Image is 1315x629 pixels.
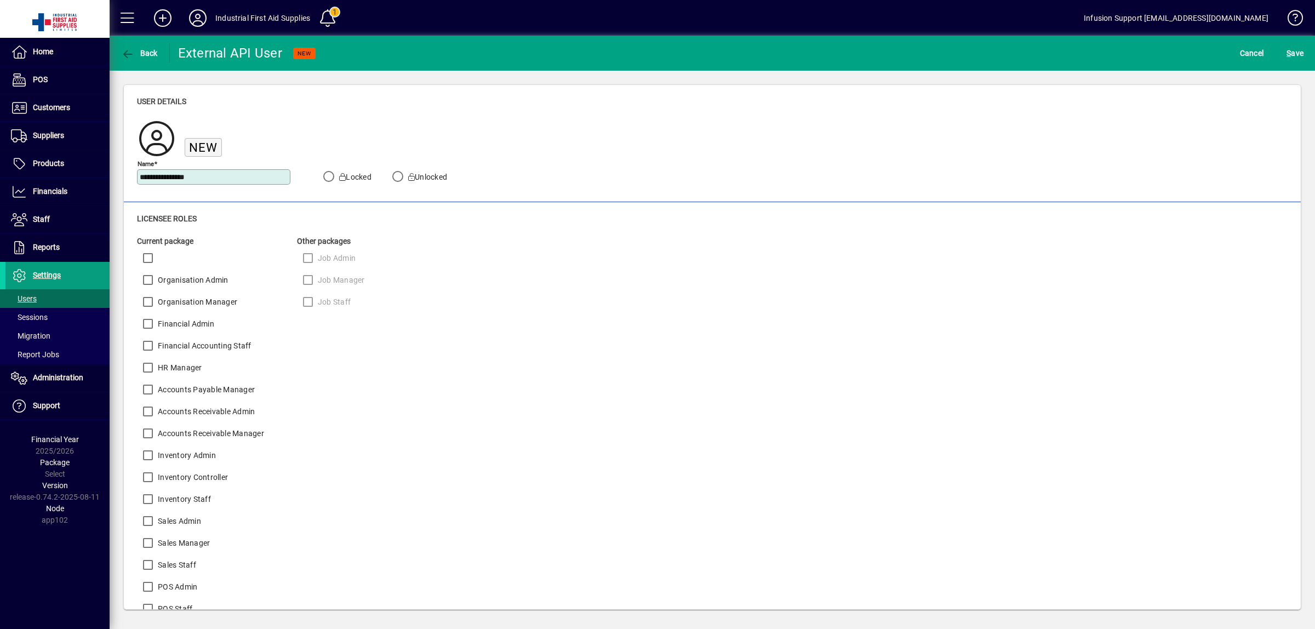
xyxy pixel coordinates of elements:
[5,234,110,261] a: Reports
[33,243,60,251] span: Reports
[156,559,196,570] label: Sales Staff
[178,44,282,62] div: External API User
[156,494,211,505] label: Inventory Staff
[156,581,197,592] label: POS Admin
[180,8,215,28] button: Profile
[5,327,110,345] a: Migration
[5,122,110,150] a: Suppliers
[1287,44,1303,62] span: ave
[33,401,60,410] span: Support
[33,373,83,382] span: Administration
[156,275,228,285] label: Organisation Admin
[1084,9,1268,27] div: Infusion Support [EMAIL_ADDRESS][DOMAIN_NAME]
[11,313,48,322] span: Sessions
[145,8,180,28] button: Add
[1287,49,1291,58] span: S
[118,43,161,63] button: Back
[215,9,310,27] div: Industrial First Aid Supplies
[156,428,264,439] label: Accounts Receivable Manager
[1237,43,1267,63] button: Cancel
[5,345,110,364] a: Report Jobs
[137,237,193,245] span: Current package
[5,150,110,178] a: Products
[337,171,371,182] label: Locked
[33,103,70,112] span: Customers
[156,603,192,614] label: POS Staff
[1240,44,1264,62] span: Cancel
[5,289,110,308] a: Users
[31,435,79,444] span: Financial Year
[298,50,311,57] span: NEW
[189,140,218,155] span: New
[1284,43,1306,63] button: Save
[33,271,61,279] span: Settings
[138,159,154,167] mat-label: Name
[5,178,110,205] a: Financials
[137,214,197,223] span: Licensee roles
[33,131,64,140] span: Suppliers
[42,481,68,490] span: Version
[406,171,447,182] label: Unlocked
[5,38,110,66] a: Home
[46,504,64,513] span: Node
[156,472,228,483] label: Inventory Controller
[5,308,110,327] a: Sessions
[156,537,210,548] label: Sales Manager
[11,350,59,359] span: Report Jobs
[33,215,50,224] span: Staff
[156,340,251,351] label: Financial Accounting Staff
[5,364,110,392] a: Administration
[297,237,351,245] span: Other packages
[33,47,53,56] span: Home
[33,187,67,196] span: Financials
[156,296,237,307] label: Organisation Manager
[156,516,201,527] label: Sales Admin
[40,458,70,467] span: Package
[5,94,110,122] a: Customers
[33,75,48,84] span: POS
[5,392,110,420] a: Support
[121,49,158,58] span: Back
[156,450,216,461] label: Inventory Admin
[5,66,110,94] a: POS
[156,384,255,395] label: Accounts Payable Manager
[11,294,37,303] span: Users
[137,97,186,106] span: User details
[11,331,50,340] span: Migration
[156,406,255,417] label: Accounts Receivable Admin
[156,362,202,373] label: HR Manager
[1279,2,1301,38] a: Knowledge Base
[33,159,64,168] span: Products
[110,43,170,63] app-page-header-button: Back
[5,206,110,233] a: Staff
[156,318,214,329] label: Financial Admin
